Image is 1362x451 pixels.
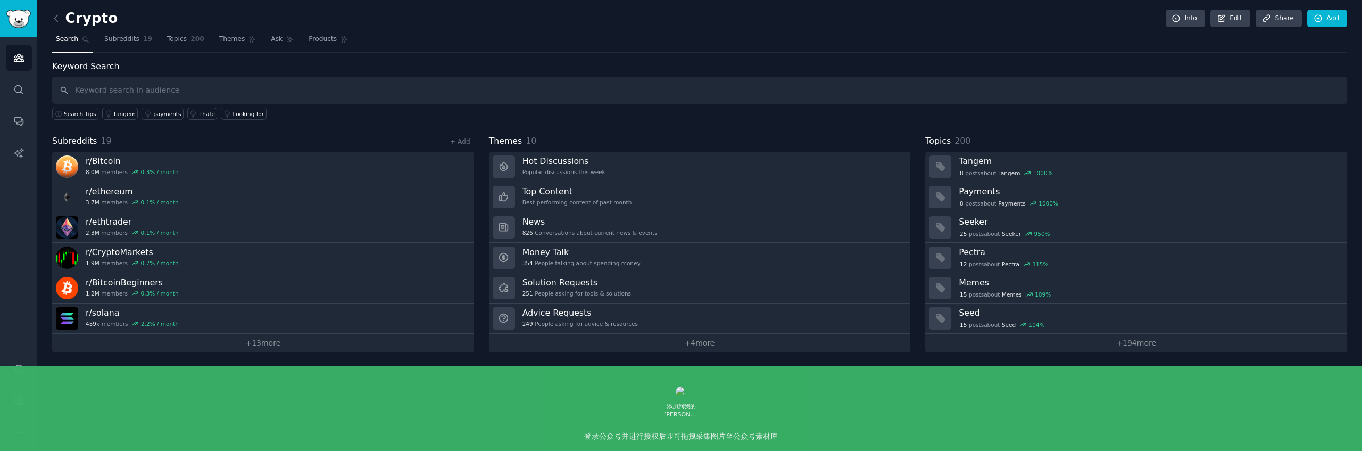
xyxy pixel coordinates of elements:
[52,61,119,71] label: Keyword Search
[522,186,632,197] h3: Top Content
[489,212,911,243] a: News826Conversations about current news & events
[56,247,78,269] img: CryptoMarkets
[86,277,179,288] h3: r/ BitcoinBeginners
[309,35,337,44] span: Products
[960,169,964,177] span: 8
[56,307,78,330] img: solana
[86,259,99,267] span: 1.9M
[86,155,179,167] h3: r/ Bitcoin
[52,31,93,53] a: Search
[998,169,1020,177] span: Tangem
[101,136,112,146] span: 19
[232,110,264,118] div: Looking for
[959,259,1049,269] div: post s about
[522,155,605,167] h3: Hot Discussions
[489,135,522,148] span: Themes
[52,135,97,148] span: Subreddits
[142,108,184,120] a: payments
[199,110,215,118] div: I hate
[522,277,631,288] h3: Solution Requests
[6,10,31,28] img: GummySearch logo
[489,334,911,352] a: +4more
[959,186,1340,197] h3: Payments
[52,212,474,243] a: r/ethtrader2.3Mmembers0.1% / month
[489,243,911,273] a: Money Talk354People talking about spending money
[1307,10,1347,28] a: Add
[52,152,474,182] a: r/Bitcoin8.0Mmembers0.3% / month
[959,199,1059,208] div: post s about
[959,168,1053,178] div: post s about
[959,290,1052,299] div: post s about
[86,168,179,176] div: members
[1033,169,1053,177] div: 1000 %
[925,212,1347,243] a: Seeker25postsaboutSeeker950%
[960,260,967,268] span: 12
[101,31,156,53] a: Subreddits19
[52,108,98,120] button: Search Tips
[925,243,1347,273] a: Pectra12postsaboutPectra115%
[925,304,1347,334] a: Seed15postsaboutSeed104%
[925,152,1347,182] a: Tangem8postsaboutTangem1000%
[526,136,536,146] span: 10
[56,277,78,299] img: BitcoinBeginners
[114,110,136,118] div: tangem
[954,136,970,146] span: 200
[86,320,179,327] div: members
[52,304,474,334] a: r/solana459kmembers2.2% / month
[925,273,1347,304] a: Memes15postsaboutMemes109%
[305,31,352,53] a: Products
[522,259,533,267] span: 354
[925,334,1347,352] a: +194more
[187,108,218,120] a: I hate
[153,110,181,118] div: payments
[52,243,474,273] a: r/CryptoMarkets1.9Mmembers0.7% / month
[959,155,1340,167] h3: Tangem
[489,304,911,334] a: Advice Requests249People asking for advice & resources
[102,108,138,120] a: tangem
[104,35,139,44] span: Subreddits
[522,320,638,327] div: People asking for advice & resources
[167,35,187,44] span: Topics
[1002,291,1022,298] span: Memes
[86,290,179,297] div: members
[141,290,179,297] div: 0.3 % / month
[959,216,1340,227] h3: Seeker
[522,216,658,227] h3: News
[56,155,78,178] img: Bitcoin
[52,273,474,304] a: r/BitcoinBeginners1.2Mmembers0.3% / month
[960,291,967,298] span: 15
[489,152,911,182] a: Hot DiscussionsPopular discussions this week
[219,35,245,44] span: Themes
[925,182,1347,212] a: Payments8postsaboutPayments1000%
[489,182,911,212] a: Top ContentBest-performing content of past month
[450,138,470,145] a: + Add
[86,259,179,267] div: members
[1002,230,1021,237] span: Seeker
[522,247,641,258] h3: Money Talk
[960,230,967,237] span: 25
[143,35,152,44] span: 19
[86,229,179,236] div: members
[959,320,1045,330] div: post s about
[960,321,967,329] span: 15
[141,259,179,267] div: 0.7 % / month
[522,199,632,206] div: Best-performing content of past month
[522,320,533,327] span: 249
[1166,10,1205,28] a: Info
[522,290,533,297] span: 251
[221,108,266,120] a: Looking for
[1029,321,1045,329] div: 104 %
[1039,200,1058,207] div: 1000 %
[52,77,1347,104] input: Keyword search in audience
[86,186,179,197] h3: r/ ethereum
[141,229,179,236] div: 0.1 % / month
[163,31,208,53] a: Topics200
[959,307,1340,318] h3: Seed
[52,10,118,27] h2: Crypto
[86,320,99,327] span: 459k
[141,199,179,206] div: 0.1 % / month
[489,273,911,304] a: Solution Requests251People asking for tools & solutions
[1002,321,1016,329] span: Seed
[925,135,951,148] span: Topics
[1002,260,1019,268] span: Pectra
